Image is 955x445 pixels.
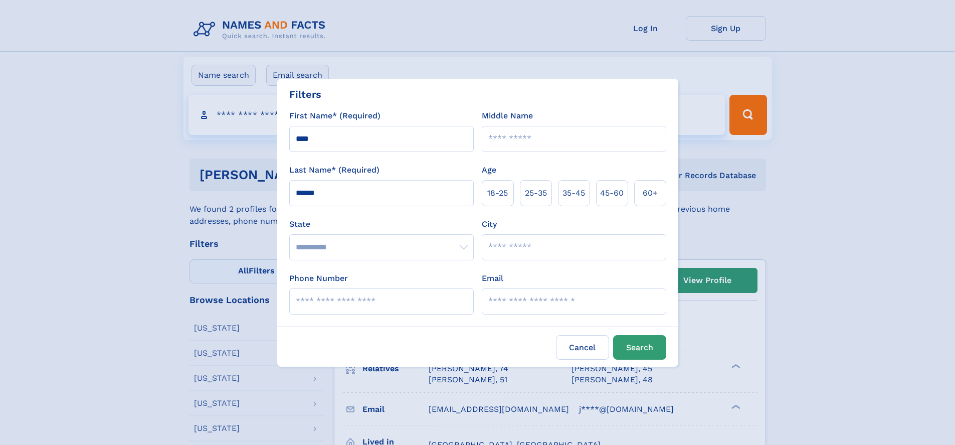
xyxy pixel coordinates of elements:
label: Age [482,164,496,176]
span: 60+ [643,187,658,199]
label: First Name* (Required) [289,110,380,122]
label: Phone Number [289,272,348,284]
span: 25‑35 [525,187,547,199]
label: City [482,218,497,230]
button: Search [613,335,666,360]
label: Last Name* (Required) [289,164,379,176]
label: Cancel [556,335,609,360]
label: State [289,218,474,230]
label: Email [482,272,503,284]
span: 18‑25 [487,187,508,199]
label: Middle Name [482,110,533,122]
div: Filters [289,87,321,102]
span: 45‑60 [600,187,624,199]
span: 35‑45 [562,187,585,199]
